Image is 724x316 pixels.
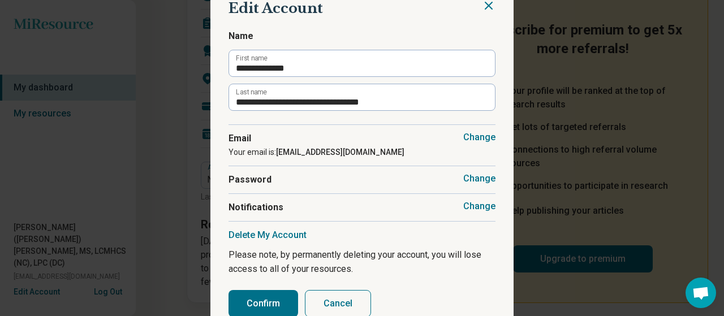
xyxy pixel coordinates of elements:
span: Password [229,173,495,187]
strong: [EMAIL_ADDRESS][DOMAIN_NAME] [276,148,404,157]
span: Notifications [229,201,495,214]
span: Your email is: [229,148,404,157]
p: Please note, by permanently deleting your account, you will lose access to all of your resources. [229,248,495,276]
button: Change [463,132,495,143]
span: Email [229,132,495,145]
button: Change [463,201,495,212]
button: Delete My Account [229,230,307,241]
button: Change [463,173,495,184]
span: Name [229,29,495,43]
